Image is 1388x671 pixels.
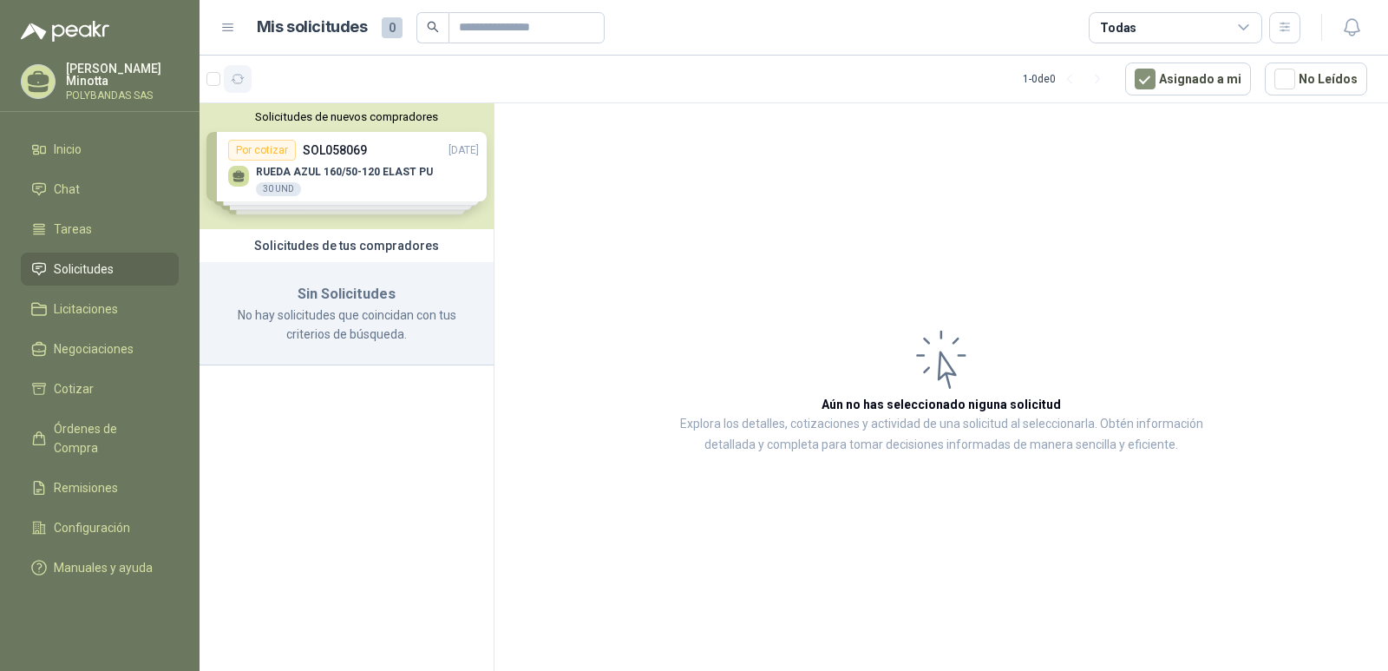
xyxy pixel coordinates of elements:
h3: Aún no has seleccionado niguna solicitud [822,395,1061,414]
a: Inicio [21,133,179,166]
div: 1 - 0 de 0 [1023,65,1111,93]
a: Tareas [21,213,179,246]
a: Licitaciones [21,293,179,326]
span: Cotizar [54,379,94,398]
p: [PERSON_NAME] Minotta [66,62,179,87]
button: Solicitudes de nuevos compradores [206,110,487,123]
span: Licitaciones [54,299,118,319]
span: Órdenes de Compra [54,419,162,457]
button: Asignado a mi [1125,62,1251,95]
span: Negociaciones [54,339,134,359]
a: Manuales y ayuda [21,551,179,584]
span: 0 [382,17,403,38]
h3: Sin Solicitudes [220,283,473,306]
a: Solicitudes [21,253,179,286]
a: Remisiones [21,471,179,504]
h1: Mis solicitudes [257,15,368,40]
div: Solicitudes de nuevos compradoresPor cotizarSOL058069[DATE] RUEDA AZUL 160/50-120 ELAST PU30 UNDP... [200,103,494,229]
span: Inicio [54,140,82,159]
a: Chat [21,173,179,206]
p: Explora los detalles, cotizaciones y actividad de una solicitud al seleccionarla. Obtén informaci... [668,414,1214,456]
div: Solicitudes de tus compradores [200,229,494,262]
p: No hay solicitudes que coincidan con tus criterios de búsqueda. [220,306,473,344]
img: Logo peakr [21,21,109,42]
span: Solicitudes [54,260,114,279]
span: Remisiones [54,478,118,497]
button: No Leídos [1265,62,1367,95]
a: Configuración [21,511,179,544]
div: Todas [1100,18,1136,37]
span: Configuración [54,518,130,537]
a: Negociaciones [21,332,179,365]
span: search [427,21,439,33]
span: Manuales y ayuda [54,558,153,577]
a: Cotizar [21,372,179,405]
span: Tareas [54,220,92,239]
span: Chat [54,180,80,199]
p: POLYBANDAS SAS [66,90,179,101]
a: Órdenes de Compra [21,412,179,464]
